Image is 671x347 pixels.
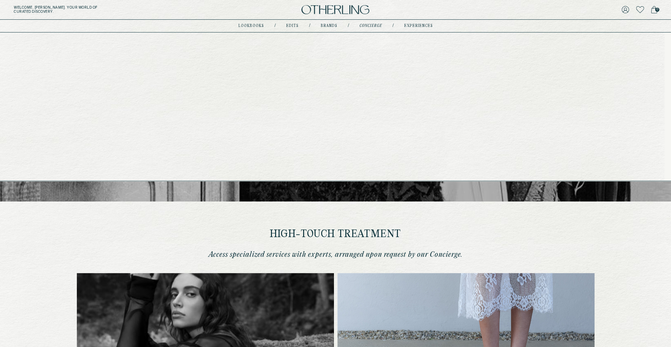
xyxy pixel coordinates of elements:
[392,23,394,29] div: /
[286,24,299,28] a: Edits
[14,6,207,14] h5: Welcome, [PERSON_NAME] . Your world of curated discovery.
[321,24,337,28] a: Brands
[238,24,264,28] a: lookbooks
[309,23,310,29] div: /
[651,5,657,15] a: 0
[404,24,433,28] a: experiences
[348,23,349,29] div: /
[360,24,382,28] a: concierge
[301,5,369,15] img: logo
[201,250,471,259] p: Access specialized services with experts, arranged upon request by our Concierge.
[655,8,659,12] span: 0
[201,229,471,240] h2: High-touch treatment
[274,23,276,29] div: /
